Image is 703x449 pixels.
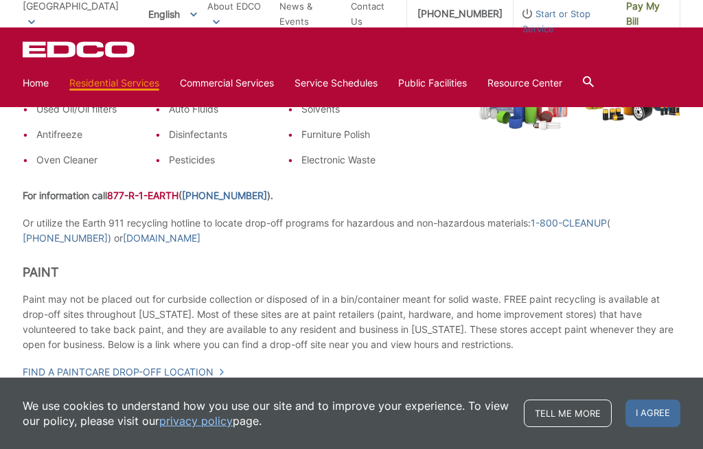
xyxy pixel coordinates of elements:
li: Electronic Waste [301,152,406,168]
li: Solvents [301,102,406,117]
a: 1-800-CLEANUP [531,216,607,231]
li: Disinfectants [169,127,274,142]
strong: For information call ( ). [23,189,273,201]
a: privacy policy [159,413,233,428]
a: Resource Center [487,76,562,91]
a: Home [23,76,49,91]
p: Paint may not be placed out for curbside collection or disposed of in a bin/container meant for s... [23,292,680,352]
a: Residential Services [69,76,159,91]
span: 877-R-1-EARTH [107,189,178,201]
a: Commercial Services [180,76,274,91]
p: Or utilize the Earth 911 recycling hotline to locate drop-off programs for hazardous and non-haza... [23,216,680,246]
a: [PHONE_NUMBER] [23,231,108,246]
a: Service Schedules [295,76,378,91]
a: Tell me more [524,400,612,427]
h2: Paint [23,265,680,280]
li: Used Oil/Oil filters [36,102,141,117]
span: English [138,3,207,25]
li: Oven Cleaner [36,152,141,168]
p: We use cookies to understand how you use our site and to improve your experience. To view our pol... [23,398,510,428]
a: [PHONE_NUMBER] [182,188,267,203]
a: Find a PaintCare drop-off location [23,365,225,380]
li: Antifreeze [36,127,141,142]
a: EDCD logo. Return to the homepage. [23,41,137,58]
li: Furniture Polish [301,127,406,142]
li: Pesticides [169,152,274,168]
a: [DOMAIN_NAME] [123,231,200,246]
a: Public Facilities [398,76,467,91]
li: Auto Fluids [169,102,274,117]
